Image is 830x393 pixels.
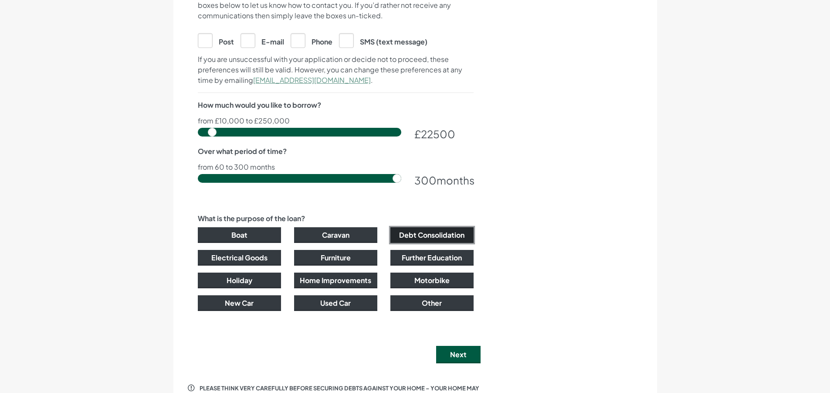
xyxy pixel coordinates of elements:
[390,295,474,311] button: Other
[198,54,474,85] p: If you are unsuccessful with your application or decide not to proceed, these preferences will st...
[414,126,474,142] div: £
[421,127,455,140] span: 22500
[198,117,474,124] p: from £10,000 to £250,000
[390,227,474,243] button: Debt Consolidation
[198,146,287,157] label: Over what period of time?
[198,250,281,266] button: Electrical Goods
[198,33,234,47] label: Post
[414,174,437,187] span: 300
[390,273,474,288] button: Motorbike
[198,273,281,288] button: Holiday
[253,75,371,85] a: [EMAIL_ADDRESS][DOMAIN_NAME]
[198,100,321,110] label: How much would you like to borrow?
[436,346,481,363] button: Next
[339,33,427,47] label: SMS (text message)
[198,213,305,224] label: What is the purpose of the loan?
[291,33,332,47] label: Phone
[198,164,474,171] p: from 60 to 300 months
[294,273,377,288] button: Home Improvements
[241,33,284,47] label: E-mail
[294,250,377,266] button: Furniture
[198,227,281,243] button: Boat
[294,227,377,243] button: Caravan
[414,172,474,188] div: months
[294,295,377,311] button: Used Car
[198,295,281,311] button: New Car
[390,250,474,266] button: Further Education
